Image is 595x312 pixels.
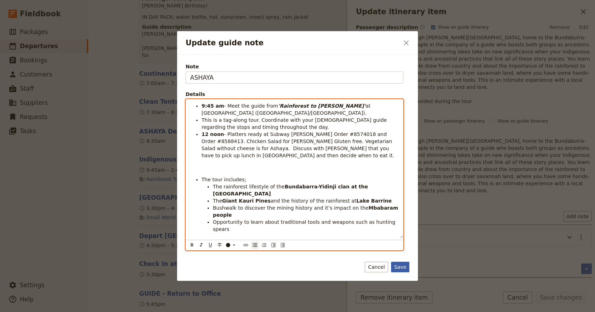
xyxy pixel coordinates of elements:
span: and the history of the rainforest at [271,198,356,204]
button: Format bold [188,241,196,249]
strong: Lake Barrine [356,198,392,204]
span: at [GEOGRAPHIC_DATA] ([GEOGRAPHIC_DATA]/[GEOGRAPHIC_DATA]). [202,103,372,116]
span: This is a tag-along tour. Coordinate with your [DEMOGRAPHIC_DATA] guide regarding the stops and t... [202,117,389,130]
strong: 12 noon [202,131,224,137]
span: - Platters ready at Subway [PERSON_NAME] Order #8574018 and Order #8588413. Chicken Salad for [PE... [202,131,394,158]
button: Format italic [197,241,205,249]
input: Note [186,72,403,84]
button: Numbered list [260,241,268,249]
button: Decrease indent [279,241,287,249]
div: ​ [225,242,239,248]
span: Opportunity to learn about traditional tools and weapons such as hunting spears [213,219,397,232]
span: Bushwalk to discover the mining history and it’s impact on the [213,205,368,211]
button: Close dialog [400,37,412,49]
span: The tour includes; [202,177,246,182]
button: Format strikethrough [216,241,223,249]
span: Note [186,63,403,70]
h2: Update guide note [186,38,399,48]
button: Cancel [365,262,388,272]
span: The [213,198,222,204]
button: Increase indent [270,241,277,249]
button: Format underline [206,241,214,249]
strong: 9:45 am [202,103,224,109]
strong: 'Rainforest to [PERSON_NAME]' [278,103,365,109]
span: The rainforest lifestyle of the [213,184,285,189]
strong: Giant Kauri Pines [222,198,271,204]
span: - Meet the guide from [224,103,278,109]
div: Details [186,91,403,98]
button: Insert link [242,241,250,249]
strong: Bundabarra-Yidinji clan at the [GEOGRAPHIC_DATA] [213,184,370,197]
button: ​ [224,241,238,249]
button: Save [391,262,409,272]
button: Bulleted list [251,241,259,249]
